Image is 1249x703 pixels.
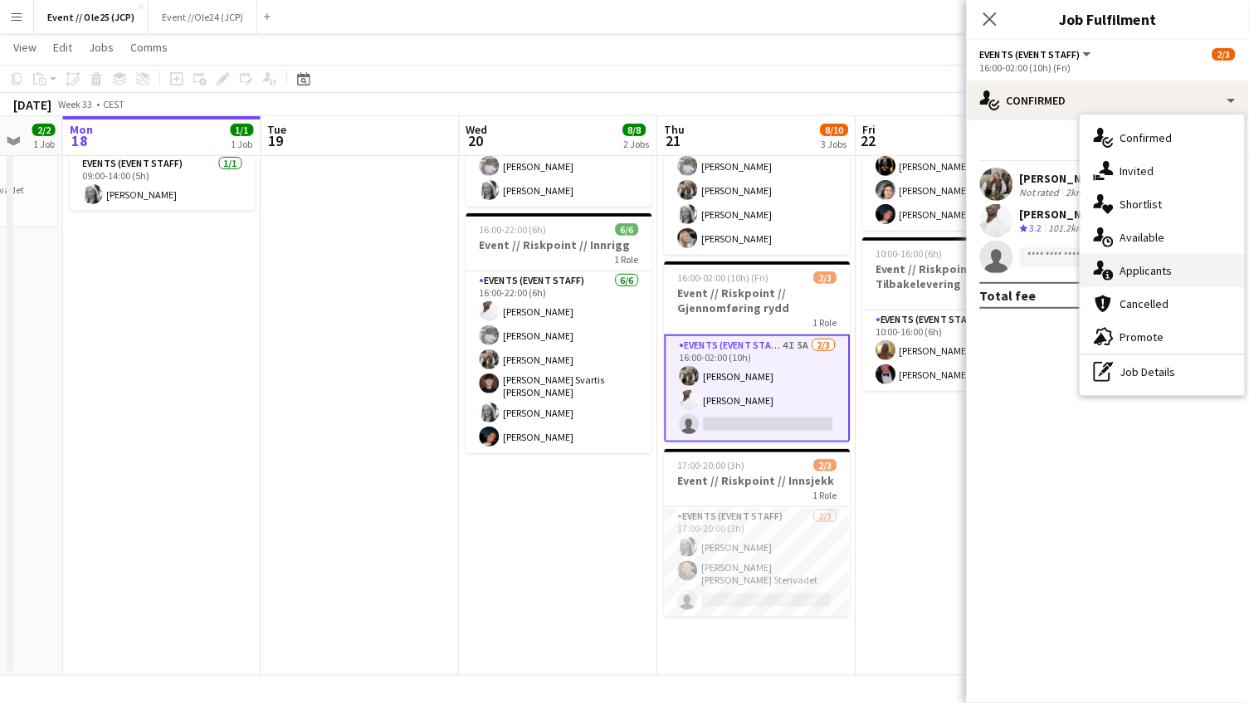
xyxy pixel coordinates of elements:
span: 6/6 [616,223,639,236]
span: 19 [266,131,287,150]
div: Available [1081,221,1245,254]
span: 16:00-02:00 (10h) (Fri) [678,271,769,284]
app-card-role: Events (Event Staff)2/317:00-20:00 (3h)[PERSON_NAME][PERSON_NAME] [PERSON_NAME] Stenvadet [665,507,851,617]
app-card-role: Events (Event Staff)3/302:00-06:00 (4h)[PERSON_NAME][PERSON_NAME][PERSON_NAME] [863,126,1049,231]
div: CEST [103,98,124,110]
div: Cancelled [1081,287,1245,320]
span: Edit [53,40,72,55]
span: 8/10 [821,124,849,136]
h3: Job Fulfilment [967,8,1249,30]
div: 101.2km [1046,222,1088,236]
span: 1 Role [615,253,639,266]
div: 2 Jobs [624,138,650,150]
button: Events (Event Staff) [980,48,1094,61]
span: 8/8 [623,124,646,136]
a: Comms [124,37,174,58]
app-job-card: 17:00-20:00 (3h)2/3Event // Riskpoint // Innsjekk1 RoleEvents (Event Staff)2/317:00-20:00 (3h)[PE... [665,449,851,617]
app-card-role: Events (Event Staff)6/616:00-22:00 (6h)[PERSON_NAME][PERSON_NAME][PERSON_NAME][PERSON_NAME] Svart... [466,271,652,453]
span: 17:00-20:00 (3h) [678,459,745,471]
div: 1 Job [232,138,253,150]
span: Mon [70,122,93,137]
span: 1/1 [231,124,254,136]
div: Promote [1081,320,1245,354]
span: 2/2 [32,124,56,136]
span: Comms [130,40,168,55]
a: Jobs [82,37,120,58]
span: 1 Role [813,316,837,329]
span: Events (Event Staff) [980,48,1081,61]
div: Confirmed [1081,121,1245,154]
span: Fri [863,122,876,137]
span: 10:00-16:00 (6h) [876,247,944,260]
span: 22 [861,131,876,150]
span: Week 33 [55,98,96,110]
span: View [13,40,37,55]
span: Thu [665,122,685,137]
app-job-card: 16:00-02:00 (10h) (Fri)2/3Event // Riskpoint // Gjennomføring rydd1 RoleEvents (Event Staff)4I5A2... [665,261,851,442]
h3: Event // Riskpoint // Innsjekk [665,473,851,488]
div: [DATE] [13,96,51,113]
div: 16:00-02:00 (10h) (Fri) [980,61,1236,74]
div: 2km [1063,186,1088,198]
span: 20 [464,131,488,150]
span: Tue [268,122,287,137]
span: Wed [466,122,488,137]
app-card-role: Events (Event Staff)2/210:00-16:00 (6h)[PERSON_NAME][PERSON_NAME] [466,126,652,207]
h3: Event // Riskpoint // Gjennomføring rydd [665,286,851,315]
h3: Event // Riskpoint // Tilbakelevering [863,261,1049,291]
span: 2/3 [814,271,837,284]
div: Total fee [980,287,1037,304]
div: Applicants [1081,254,1245,287]
span: 18 [67,131,93,150]
a: View [7,37,43,58]
span: 3.2 [1030,222,1042,234]
span: 1 Role [813,489,837,501]
app-job-card: 16:00-22:00 (6h)6/6Event // Riskpoint // Innrigg1 RoleEvents (Event Staff)6/616:00-22:00 (6h)[PER... [466,213,652,453]
app-card-role: Events (Event Staff)1/109:00-14:00 (5h)[PERSON_NAME] [70,154,256,211]
button: Event // Ole25 (JCP) [34,1,149,33]
div: 3 Jobs [822,138,848,150]
div: Invited [1081,154,1245,188]
button: Event //Ole24 (JCP) [149,1,257,33]
h3: Event // Riskpoint // Innrigg [466,237,652,252]
span: 2/3 [1212,48,1236,61]
app-job-card: 10:00-16:00 (6h)2/2Event // Riskpoint // Tilbakelevering1 RoleEvents (Event Staff)2/210:00-16:00 ... [863,237,1049,391]
span: 16:00-22:00 (6h) [480,223,547,236]
div: Shortlist [1081,188,1245,221]
app-job-card: 09:00-16:00 (7h)4/4Event // Riskpoint // Opprigg1 RoleEvents (Event Staff)4/409:00-16:00 (7h)[PER... [665,68,851,255]
a: Edit [46,37,79,58]
div: Job Details [1081,355,1245,388]
span: 2/3 [814,459,837,471]
span: Jobs [89,40,114,55]
div: [PERSON_NAME] [1020,171,1108,186]
div: [PERSON_NAME] [1020,207,1108,222]
app-card-role: Events (Event Staff)4/409:00-16:00 (7h)[PERSON_NAME][PERSON_NAME][PERSON_NAME][PERSON_NAME] [665,126,851,255]
app-card-role: Events (Event Staff)2/210:00-16:00 (6h)[PERSON_NAME][PERSON_NAME] Eeg [863,310,1049,391]
div: 1 Job [33,138,55,150]
span: 21 [662,131,685,150]
div: Not rated [1020,186,1063,198]
div: Confirmed [967,81,1249,120]
app-card-role: Events (Event Staff)4I5A2/316:00-02:00 (10h)[PERSON_NAME][PERSON_NAME] [665,334,851,442]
